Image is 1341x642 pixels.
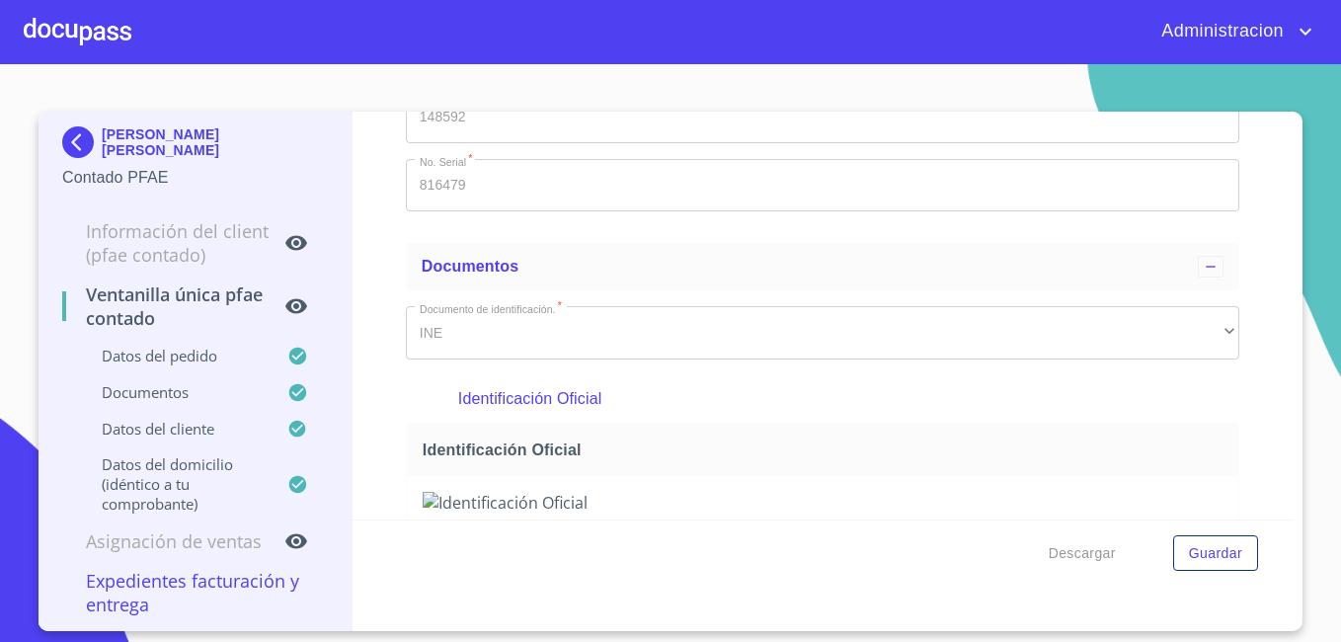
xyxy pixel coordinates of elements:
span: Descargar [1049,541,1116,566]
p: [PERSON_NAME] [PERSON_NAME] [102,126,328,158]
button: account of current user [1146,16,1317,47]
div: [PERSON_NAME] [PERSON_NAME] [62,126,328,166]
span: Administracion [1146,16,1294,47]
p: Datos del domicilio (idéntico a tu comprobante) [62,454,287,514]
p: Contado PFAE [62,166,328,190]
p: Datos del pedido [62,346,287,365]
span: Identificación Oficial [423,440,1230,460]
div: Documentos [406,243,1239,290]
img: Docupass spot blue [62,126,102,158]
p: Expedientes Facturación y Entrega [62,569,328,616]
div: INE [406,306,1239,360]
span: Guardar [1189,541,1242,566]
img: Identificación Oficial [423,492,1223,514]
p: Ventanilla única PFAE contado [62,282,284,330]
p: Datos del cliente [62,419,287,439]
span: Documentos [422,258,518,275]
button: Guardar [1173,535,1258,572]
button: Descargar [1041,535,1124,572]
p: Asignación de Ventas [62,529,284,553]
p: Documentos [62,382,287,402]
p: Identificación Oficial [458,387,1187,411]
p: Información del Client (PFAE contado) [62,219,284,267]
